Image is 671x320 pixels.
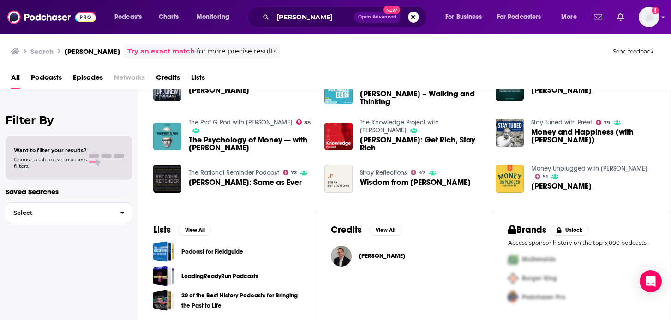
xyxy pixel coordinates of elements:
h2: Lists [153,224,171,236]
span: Choose a tab above to access filters. [14,156,87,169]
img: Morgan Housel: Get Rich, Stay Rich [324,123,353,151]
a: The Rational Reminder Podcast [189,169,279,177]
span: Want to filter your results? [14,147,87,154]
a: Morgan Housel – Walking and Thinking [360,90,485,106]
span: [PERSON_NAME] – Walking and Thinking [360,90,485,106]
span: The Psychology of Money — with [PERSON_NAME] [189,136,313,152]
span: Open Advanced [358,15,396,19]
img: Morgan Housel: Same as Ever [153,165,181,193]
a: Wisdom from Morgan Housel [360,178,471,186]
button: open menu [190,10,241,24]
p: Access sponsor history on the top 5,000 podcasts. [508,239,656,246]
a: Episodes [73,70,103,89]
span: Podcasts [114,11,142,24]
img: User Profile [639,7,659,27]
span: for more precise results [197,46,276,57]
span: McDonalds [522,255,556,263]
img: Third Pro Logo [504,288,522,307]
a: 20 of the Best History Podcasts for Bringing the Past to Life [153,290,174,311]
button: Morgan HouselMorgan Housel [331,241,479,271]
span: [PERSON_NAME] [531,182,592,190]
a: Stay Tuned with Preet [531,119,592,126]
span: Wisdom from [PERSON_NAME] [360,178,471,186]
span: [PERSON_NAME] [531,86,592,94]
span: More [561,11,577,24]
span: 79 [604,121,610,125]
span: [PERSON_NAME]: Same as Ever [189,178,302,186]
a: CreditsView All [331,224,402,236]
span: 88 [304,121,311,125]
span: [PERSON_NAME] [359,252,405,260]
span: [PERSON_NAME]: Get Rich, Stay Rich [360,136,485,152]
a: Morgan Housel [359,252,405,260]
img: Morgan Housel [331,246,352,267]
img: Wisdom from Morgan Housel [324,165,353,193]
h2: Filter By [6,113,132,127]
a: 88 [296,119,311,125]
a: Money Unplugged with Chris Hill [531,165,647,172]
a: Money and Happiness (with Morgan Housel) [531,128,656,144]
span: Burger King [522,274,557,282]
a: Morgan Housel: Get Rich, Stay Rich [360,136,485,152]
a: Morgan Housel [531,86,592,94]
span: For Business [445,11,482,24]
span: Charts [159,11,179,24]
span: New [383,6,400,14]
h2: Brands [508,224,546,236]
span: Monitoring [197,11,229,24]
button: Select [6,202,132,223]
a: Lists [191,70,205,89]
a: 47 [411,170,426,175]
span: 47 [419,171,425,175]
a: Show notifications dropdown [613,9,628,25]
button: open menu [491,10,555,24]
img: Morgan Housel [496,165,524,193]
div: Search podcasts, credits, & more... [256,6,436,28]
span: Podcast for Fieldguide [153,241,174,262]
span: [PERSON_NAME] [189,86,249,94]
input: Search podcasts, credits, & more... [273,10,354,24]
h3: Search [30,47,54,56]
a: Podcast for Fieldguide [181,247,243,257]
button: open menu [108,10,154,24]
a: Morgan Housel: Same as Ever [189,178,302,186]
img: Money and Happiness (with Morgan Housel) [496,119,524,147]
a: Podcasts [31,70,62,89]
span: Credits [156,70,180,89]
span: 51 [543,175,548,179]
p: Saved Searches [6,187,132,196]
h2: Credits [331,224,362,236]
span: For Podcasters [497,11,541,24]
span: Podchaser Pro [522,293,565,301]
img: Podchaser - Follow, Share and Rate Podcasts [7,8,96,26]
a: Stray Reflections [360,169,407,177]
img: Morgan Housel – Walking and Thinking [324,77,353,105]
button: open menu [439,10,493,24]
a: The Prof G Pod with Scott Galloway [189,119,293,126]
button: Send feedback [610,47,656,55]
a: LoadingReadyRun Podcasts [153,266,174,286]
img: First Pro Logo [504,250,522,269]
a: All [11,70,20,89]
button: Open AdvancedNew [354,12,401,23]
button: Unlock [550,225,589,236]
button: Show profile menu [639,7,659,27]
span: Networks [114,70,145,89]
span: Select [6,210,113,216]
a: LoadingReadyRun Podcasts [181,271,258,281]
a: Show notifications dropdown [590,9,606,25]
img: The Psychology of Money — with Morgan Housel [153,123,181,151]
span: 72 [291,171,297,175]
